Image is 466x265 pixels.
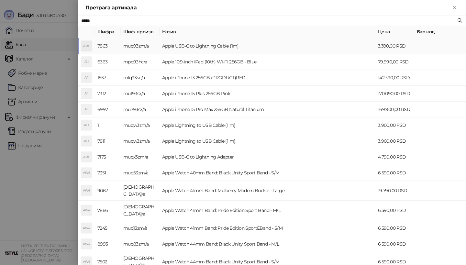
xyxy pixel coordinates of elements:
[160,117,375,133] td: Apple Lightning to USB Cable (1 m)
[160,236,375,252] td: Apple Watch 44mm Band: Black Unity Sport Band - M/L
[121,70,160,86] td: mlq93se/a
[375,220,414,236] td: 6.590,00 RSD
[375,38,414,54] td: 3.390,00 RSD
[81,136,92,146] div: ALT
[375,117,414,133] td: 3.900,00 RSD
[375,181,414,201] td: 19.790,00 RSD
[95,86,121,102] td: 7312
[95,181,121,201] td: 9067
[375,86,414,102] td: 170.090,00 RSD
[95,102,121,117] td: 6997
[121,54,160,70] td: mpq93hc/a
[121,181,160,201] td: [DEMOGRAPHIC_DATA]/a
[450,4,458,12] button: Close
[375,70,414,86] td: 142.390,00 RSD
[160,133,375,149] td: Apple Lightning to USB Cable (1 m)
[160,26,375,38] th: Назив
[160,220,375,236] td: Apple Watch 41mm Band: Pride Edition SportÊBand - S/M
[95,26,121,38] th: Шифра
[160,86,375,102] td: Apple iPhone 15 Plus 256GB Pink
[81,104,92,115] div: AI1
[81,41,92,51] div: AUT
[160,70,375,86] td: Apple iPhone 13 256GB (PRODUCT)RED
[81,239,92,249] div: AW4
[375,165,414,181] td: 6.590,00 RSD
[121,133,160,149] td: muqw3zm/a
[160,165,375,181] td: Apple Watch 40mm Band: Black Unity Sport Band - S/M
[121,26,160,38] th: Шиф. произв.
[81,72,92,83] div: AI1
[375,201,414,220] td: 6.590,00 RSD
[160,149,375,165] td: Apple USB-C to Lightning Adapter
[375,54,414,70] td: 79.990,00 RSD
[121,38,160,54] td: muq93zm/a
[121,86,160,102] td: mu193sx/a
[121,149,160,165] td: muqx3zm/a
[81,185,92,196] div: AW4
[375,26,414,38] th: Цена
[81,205,92,215] div: AW4
[121,102,160,117] td: mu793sx/a
[81,223,92,233] div: AW4
[160,102,375,117] td: Apple iPhone 15 Pro Max 256GB Natural Titanium
[81,168,92,178] div: AW4
[414,26,466,38] th: Бар код
[81,57,92,67] div: A1I
[121,117,160,133] td: muqw3zm/a
[81,152,92,162] div: AUT
[95,54,121,70] td: 6363
[95,165,121,181] td: 7351
[375,149,414,165] td: 4.790,00 RSD
[160,38,375,54] td: Apple USB-C to Lightning Cable (1m)
[95,133,121,149] td: 7811
[160,181,375,201] td: Apple Watch 41mm Band: Mulberry Modern Buckle - Large
[121,220,160,236] td: muq13zm/a
[160,54,375,70] td: Apple 10.9-inch iPad (10th) Wi-Fi 256GB - Blue
[81,120,92,130] div: ALT
[81,88,92,99] div: AI1
[95,236,121,252] td: 8993
[121,201,160,220] td: [DEMOGRAPHIC_DATA]/a
[95,70,121,86] td: 1557
[95,201,121,220] td: 7866
[95,38,121,54] td: 7863
[160,201,375,220] td: Apple Watch 41mm Band: Pride Edition Sport Band - M/L
[95,220,121,236] td: 7245
[121,165,160,181] td: muq53zm/a
[375,133,414,149] td: 3.900,00 RSD
[95,117,121,133] td: 1
[375,236,414,252] td: 6.590,00 RSD
[95,149,121,165] td: 7173
[375,102,414,117] td: 169.900,00 RSD
[85,4,450,12] div: Претрага артикала
[121,236,160,252] td: muq83zm/a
